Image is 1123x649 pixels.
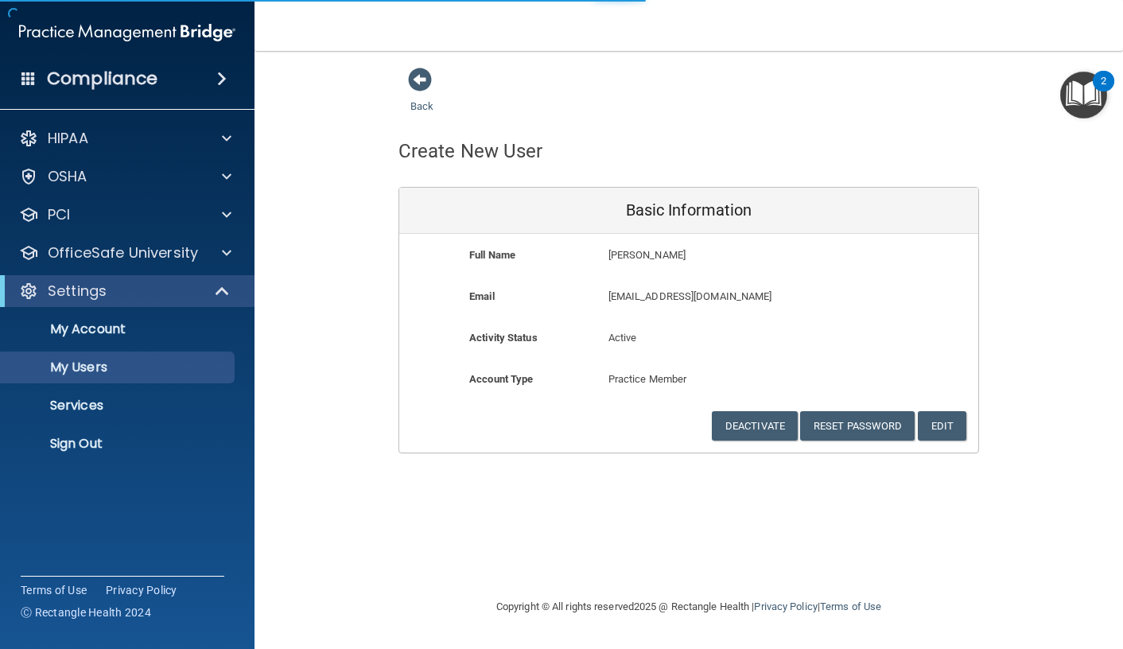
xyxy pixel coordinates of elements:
p: My Users [10,359,227,375]
button: Open Resource Center, 2 new notifications [1060,72,1107,119]
b: Activity Status [469,332,538,344]
p: [PERSON_NAME] [608,246,862,265]
a: Terms of Use [820,600,881,612]
a: Back [410,81,433,112]
a: OSHA [19,167,231,186]
p: Active [608,328,770,348]
div: 2 [1101,81,1106,102]
button: Deactivate [712,411,798,441]
p: HIPAA [48,129,88,148]
a: Privacy Policy [106,582,177,598]
p: PCI [48,205,70,224]
span: Ⓒ Rectangle Health 2024 [21,604,151,620]
p: [EMAIL_ADDRESS][DOMAIN_NAME] [608,287,862,306]
p: Services [10,398,227,414]
p: My Account [10,321,227,337]
p: Practice Member [608,370,770,389]
a: Privacy Policy [754,600,817,612]
h4: Compliance [47,68,157,90]
button: Edit [918,411,966,441]
img: PMB logo [19,17,235,49]
p: OfficeSafe University [48,243,198,262]
p: Settings [48,282,107,301]
a: HIPAA [19,129,231,148]
b: Full Name [469,249,515,261]
button: Reset Password [800,411,915,441]
a: Settings [19,282,231,301]
b: Account Type [469,373,533,385]
a: OfficeSafe University [19,243,231,262]
div: Copyright © All rights reserved 2025 @ Rectangle Health | | [398,581,979,632]
a: Terms of Use [21,582,87,598]
iframe: Drift Widget Chat Controller [1043,539,1104,600]
b: Email [469,290,495,302]
p: Sign Out [10,436,227,452]
div: Basic Information [399,188,978,234]
a: PCI [19,205,231,224]
p: OSHA [48,167,87,186]
h4: Create New User [398,141,543,161]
